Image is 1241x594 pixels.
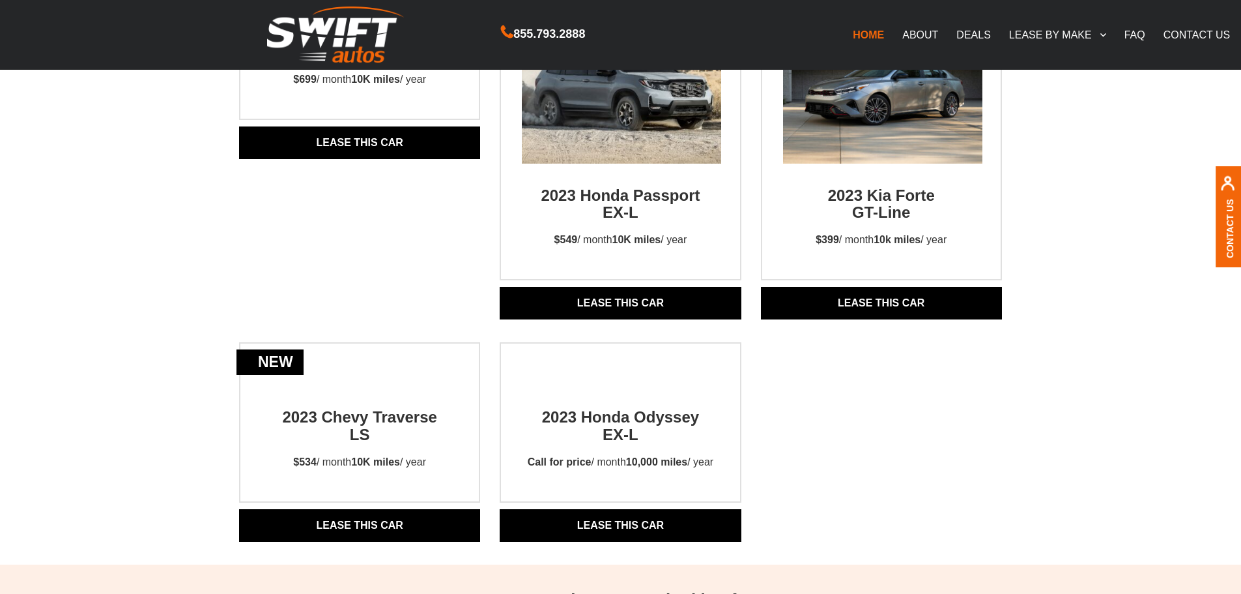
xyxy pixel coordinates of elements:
strong: 10K miles [351,456,400,468]
a: Lease THIS CAR [500,287,741,319]
strong: $549 [554,234,578,245]
strong: $399 [816,234,839,245]
a: 2023 Honda Odyssey EX-LCall for price/ month10,000 miles/ year [501,385,739,482]
h2: 2023 Kia Forte GT-Line [790,164,973,222]
a: 855.793.2888 [501,29,585,40]
a: Lease THIS CAR [761,287,1002,319]
strong: 10k miles [874,234,920,245]
a: Lease THIS CAR [239,509,480,542]
strong: $534 [293,456,317,468]
img: new, honda passport trailsport mmp [501,3,742,163]
strong: 10K miles [351,74,400,85]
img: Swift Autos [267,7,404,63]
img: new, gt line [762,3,1003,163]
a: new2023 Chevy TraverseLS$534/ month10K miles/ year [240,385,479,482]
a: Contact Us [1225,199,1235,258]
p: / month / year [543,221,699,260]
p: / month / year [804,221,958,260]
strong: $699 [293,74,317,85]
img: contact us, iconuser [1220,176,1235,199]
p: / month / year [281,61,438,99]
a: Lease THIS CAR [500,509,741,542]
a: LEASE BY MAKE [1000,21,1115,48]
strong: 10K miles [612,234,661,245]
a: DEALS [947,21,999,48]
h2: 2023 Honda Odyssey EX-L [528,385,712,443]
a: FAQ [1115,21,1154,48]
p: / month / year [281,443,438,482]
h2: 2023 Chevy Traverse LS [268,385,451,443]
h2: 2023 Honda Passport EX-L [528,164,712,222]
a: CONTACT US [1154,21,1240,48]
a: ABOUT [893,21,947,48]
p: / month / year [516,443,725,482]
span: 855.793.2888 [513,25,585,44]
strong: Call for price [528,456,592,468]
a: HOME [844,21,893,48]
strong: 10,000 miles [626,456,687,468]
a: new2023 Kia ForteGT-Line$399/ month10k miles/ year [762,77,1003,260]
a: new2023 Honda Passport EX-L$549/ month10K miles/ year [501,77,742,260]
div: new [236,349,304,375]
a: Lease THIS CAR [239,126,480,159]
